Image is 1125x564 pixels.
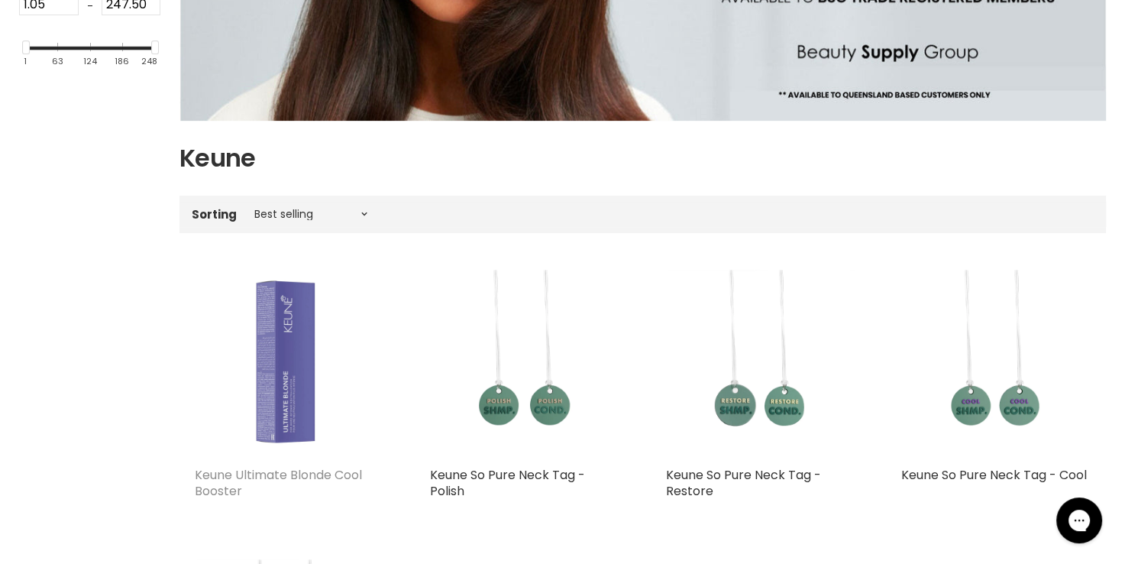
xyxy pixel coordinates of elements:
[666,270,855,459] img: Keune So Pure Neck Tag - Restore
[141,57,157,67] div: 248
[666,466,821,500] a: Keune So Pure Neck Tag - Restore
[430,466,585,500] a: Keune So Pure Neck Tag - Polish
[179,142,1106,174] h1: Keune
[901,466,1087,484] a: Keune So Pure Neck Tag - Cool
[195,270,384,459] img: Keune Ultimate Blonde Cool Booster
[1049,492,1110,549] iframe: Gorgias live chat messenger
[24,57,27,67] div: 1
[52,57,63,67] div: 63
[901,270,1091,459] img: Keune So Pure Neck Tag - Cool
[83,57,97,67] div: 124
[430,270,619,459] img: Keune So Pure Neck Tag - Polish
[195,466,362,500] a: Keune Ultimate Blonde Cool Booster
[115,57,129,67] div: 186
[192,208,237,221] label: Sorting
